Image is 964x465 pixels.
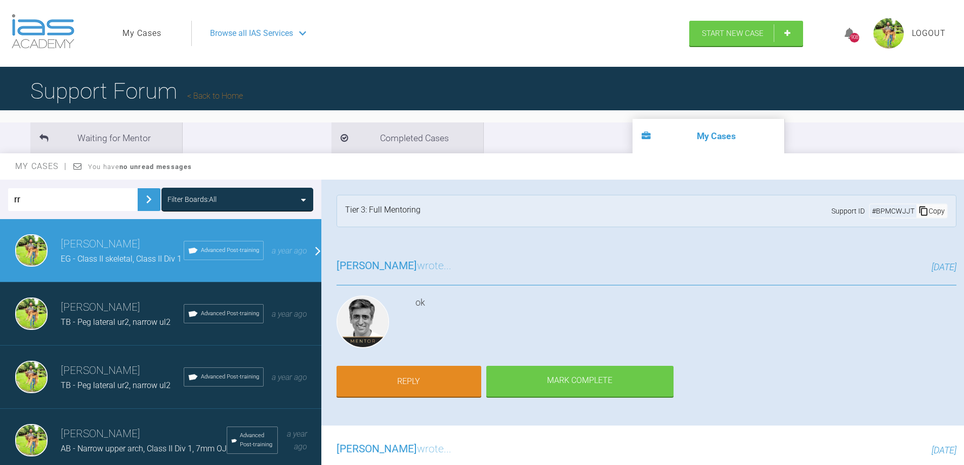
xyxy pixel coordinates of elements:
span: Advanced Post-training [201,246,259,255]
span: Browse all IAS Services [210,27,293,40]
div: # BPMCWJJT [870,205,916,217]
span: My Cases [15,161,67,171]
span: AB - Narrow upper arch, Class II Div 1, 7mm OJ [61,444,227,453]
span: a year ago [287,429,307,452]
img: Dipak Parmar [15,234,48,267]
span: TB - Peg lateral ur2, narrow ul2 [61,317,171,327]
span: [DATE] [932,445,956,455]
div: Mark Complete [486,366,674,397]
span: EG - Class II skeletal, Class II Div 1 [61,254,182,264]
img: chevronRight.28bd32b0.svg [141,191,157,207]
a: My Cases [122,27,161,40]
h3: wrote... [337,258,451,275]
div: 908 [850,33,859,43]
span: Advanced Post-training [240,431,274,449]
li: Waiting for Mentor [30,122,182,153]
a: Start New Case [689,21,803,46]
span: Start New Case [702,29,764,38]
span: a year ago [272,309,307,319]
span: TB - Peg lateral ur2, narrow ul2 [61,381,171,390]
a: Logout [912,27,946,40]
span: [DATE] [932,262,956,272]
div: Tier 3: Full Mentoring [345,203,421,219]
img: Asif Chatoo [337,295,389,348]
span: a year ago [272,246,307,256]
span: Support ID [831,205,865,217]
span: a year ago [272,372,307,382]
img: logo-light.3e3ef733.png [12,14,74,49]
span: Advanced Post-training [201,372,259,382]
h3: [PERSON_NAME] [61,299,184,316]
li: My Cases [633,119,784,153]
span: Advanced Post-training [201,309,259,318]
span: [PERSON_NAME] [337,260,417,272]
h3: [PERSON_NAME] [61,236,184,253]
input: Enter Case ID or Title [8,188,138,211]
h3: [PERSON_NAME] [61,362,184,379]
strong: no unread messages [119,163,192,171]
span: You have [88,163,192,171]
div: Copy [916,204,947,218]
img: Dipak Parmar [15,298,48,330]
img: Dipak Parmar [15,361,48,393]
img: Dipak Parmar [15,424,48,456]
a: Back to Home [187,91,243,101]
div: ok [415,295,956,352]
img: profile.png [873,18,904,49]
div: Filter Boards: All [167,194,217,205]
h1: Support Forum [30,73,243,109]
a: Reply [337,366,481,397]
h3: wrote... [337,441,451,458]
h3: [PERSON_NAME] [61,426,227,443]
span: [PERSON_NAME] [337,443,417,455]
li: Completed Cases [331,122,483,153]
